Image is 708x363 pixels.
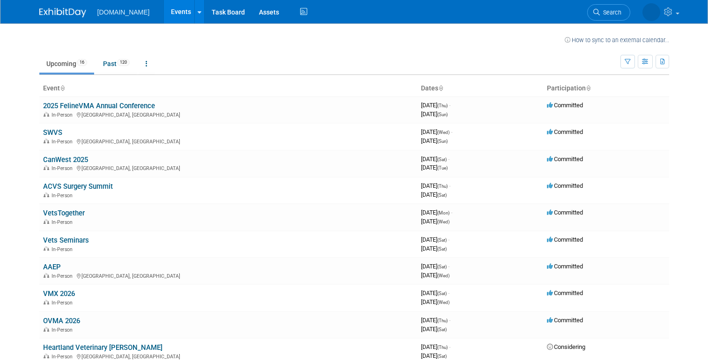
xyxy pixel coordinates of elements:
span: (Sat) [437,157,447,162]
span: - [449,317,450,324]
span: 16 [77,59,87,66]
a: Search [587,4,630,21]
span: [DATE] [421,245,447,252]
a: Sort by Participation Type [586,84,590,92]
a: VMX 2026 [43,289,75,298]
span: In-Person [52,165,75,171]
span: [DATE] [421,209,452,216]
span: In-Person [52,354,75,360]
a: Upcoming16 [39,55,94,73]
span: In-Person [52,327,75,333]
a: SWVS [43,128,62,137]
a: Past120 [96,55,137,73]
span: (Mon) [437,210,450,215]
img: In-Person Event [44,273,49,278]
span: (Thu) [437,345,448,350]
a: Sort by Event Name [60,84,65,92]
th: Event [39,81,417,96]
span: Committed [547,236,583,243]
a: ACVS Surgery Summit [43,182,113,191]
span: (Sat) [437,291,447,296]
th: Dates [417,81,543,96]
span: (Thu) [437,318,448,323]
span: - [451,128,452,135]
img: In-Person Event [44,112,49,117]
div: [GEOGRAPHIC_DATA], [GEOGRAPHIC_DATA] [43,272,413,279]
img: In-Person Event [44,300,49,304]
span: (Thu) [437,103,448,108]
span: [DATE] [421,236,450,243]
span: [DATE] [421,218,450,225]
span: [DATE] [421,352,447,359]
a: Sort by Start Date [438,84,443,92]
span: [DOMAIN_NAME] [97,8,150,16]
span: - [448,289,450,296]
div: [GEOGRAPHIC_DATA], [GEOGRAPHIC_DATA] [43,137,413,145]
span: [DATE] [421,164,448,171]
a: CanWest 2025 [43,156,88,164]
span: (Sat) [437,354,447,359]
span: [DATE] [421,326,447,333]
span: - [449,343,450,350]
span: [DATE] [421,137,448,144]
span: 120 [117,59,130,66]
span: (Sat) [437,193,447,198]
img: ExhibitDay [39,8,86,17]
img: In-Person Event [44,327,49,332]
span: [DATE] [421,182,450,189]
img: In-Person Event [44,165,49,170]
span: - [449,182,450,189]
div: [GEOGRAPHIC_DATA], [GEOGRAPHIC_DATA] [43,164,413,171]
span: - [448,263,450,270]
span: Considering [547,343,585,350]
span: [DATE] [421,111,448,118]
div: [GEOGRAPHIC_DATA], [GEOGRAPHIC_DATA] [43,111,413,118]
span: Committed [547,182,583,189]
a: AAEP [43,263,61,271]
span: - [448,156,450,163]
span: - [449,102,450,109]
span: [DATE] [421,343,450,350]
span: [DATE] [421,128,452,135]
span: [DATE] [421,263,450,270]
span: In-Person [52,112,75,118]
span: In-Person [52,219,75,225]
img: Lucas Smith [642,3,660,21]
span: [DATE] [421,289,450,296]
img: In-Person Event [44,354,49,358]
span: (Sat) [437,327,447,332]
a: Vets Seminars [43,236,89,244]
a: VetsTogether [43,209,85,217]
span: (Thu) [437,184,448,189]
span: (Sun) [437,112,448,117]
img: In-Person Event [44,219,49,224]
span: (Sun) [437,139,448,144]
span: [DATE] [421,102,450,109]
span: In-Person [52,300,75,306]
span: (Sat) [437,264,447,269]
span: Committed [547,128,583,135]
span: Committed [547,263,583,270]
img: In-Person Event [44,139,49,143]
span: (Wed) [437,300,450,305]
span: (Wed) [437,273,450,278]
span: [DATE] [421,272,450,279]
span: In-Person [52,139,75,145]
a: 2025 FelineVMA Annual Conference [43,102,155,110]
div: [GEOGRAPHIC_DATA], [GEOGRAPHIC_DATA] [43,352,413,360]
span: [DATE] [421,191,447,198]
span: Committed [547,289,583,296]
th: Participation [543,81,669,96]
img: In-Person Event [44,193,49,197]
span: Committed [547,209,583,216]
span: (Tue) [437,165,448,170]
span: (Sat) [437,246,447,252]
a: Heartland Veterinary [PERSON_NAME] [43,343,162,352]
span: Committed [547,317,583,324]
span: Committed [547,156,583,163]
span: - [451,209,452,216]
a: OVMA 2026 [43,317,80,325]
span: [DATE] [421,298,450,305]
span: (Wed) [437,130,450,135]
span: In-Person [52,193,75,199]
